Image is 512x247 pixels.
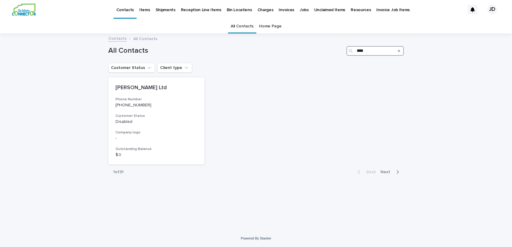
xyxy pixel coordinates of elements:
p: $ 0 [115,152,197,158]
a: Powered By Stacker [241,236,271,240]
p: - [115,136,197,141]
a: Contacts [108,35,127,42]
h3: Phone Number [115,97,197,102]
button: Next [378,169,404,175]
a: [PERSON_NAME] LtdPhone Number[PHONE_NUMBER]Customer StatusDisabledCompany logo-Outstanding Balanc... [108,77,204,165]
h3: Outstanding Balance [115,147,197,152]
h3: Customer Status [115,114,197,118]
h3: Company logo [115,130,197,135]
h1: All Contacts [108,46,344,55]
div: JD [487,5,497,14]
p: Disabled [115,119,197,124]
button: Back [353,169,378,175]
button: Customer Status [108,63,155,73]
span: Back [363,170,376,174]
p: [PERSON_NAME] Ltd [115,85,197,91]
p: 1 of 31 [108,165,128,180]
a: All Contacts [231,19,254,33]
p: All Contacts [133,35,157,42]
img: aCWQmA6OSGG0Kwt8cj3c [12,4,36,16]
a: [PHONE_NUMBER] [115,103,151,107]
button: Client type [157,63,192,73]
span: Next [381,170,394,174]
input: Search [346,46,404,56]
a: Home Page [259,19,281,33]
